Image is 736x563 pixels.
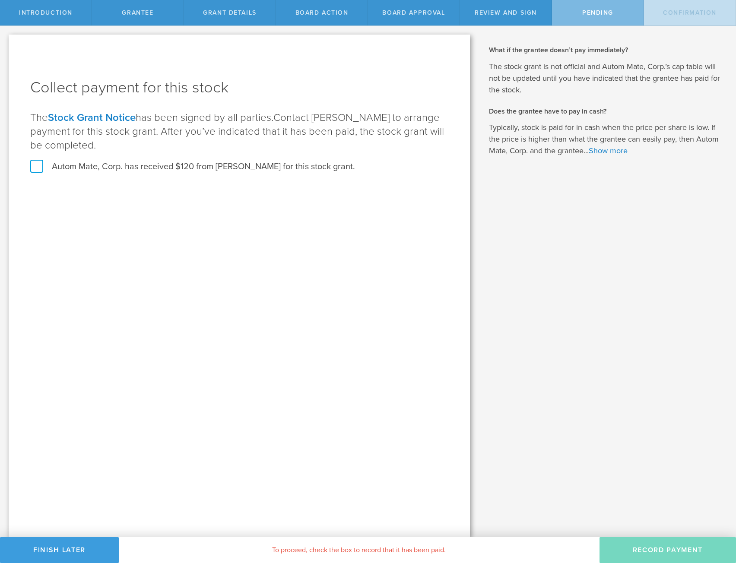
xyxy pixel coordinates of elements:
h2: What if the grantee doesn’t pay immediately? [489,45,723,55]
span: Board Approval [382,9,445,16]
h1: Collect payment for this stock [30,77,448,98]
p: The has been signed by all parties. [30,111,448,152]
span: Contact [PERSON_NAME] to arrange payment for this stock grant. After you’ve indicated that it has... [30,111,444,152]
span: Confirmation [663,9,717,16]
a: Stock Grant Notice [48,111,136,124]
span: Grant Details [203,9,257,16]
span: Grantee [122,9,153,16]
span: To proceed, check the box to record that it has been paid. [272,546,446,554]
label: Autom Mate, Corp. has received $120 from [PERSON_NAME] for this stock grant. [30,161,355,172]
span: Review and Sign [475,9,537,16]
h2: Does the grantee have to pay in cash? [489,107,723,116]
span: Introduction [19,9,73,16]
a: Show more [589,146,628,155]
p: Typically, stock is paid for in cash when the price per share is low. If the price is higher than... [489,122,723,157]
span: Pending [582,9,613,16]
p: The stock grant is not official and Autom Mate, Corp.’s cap table will not be updated until you h... [489,61,723,96]
button: Record Payment [600,537,736,563]
span: Board Action [295,9,349,16]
